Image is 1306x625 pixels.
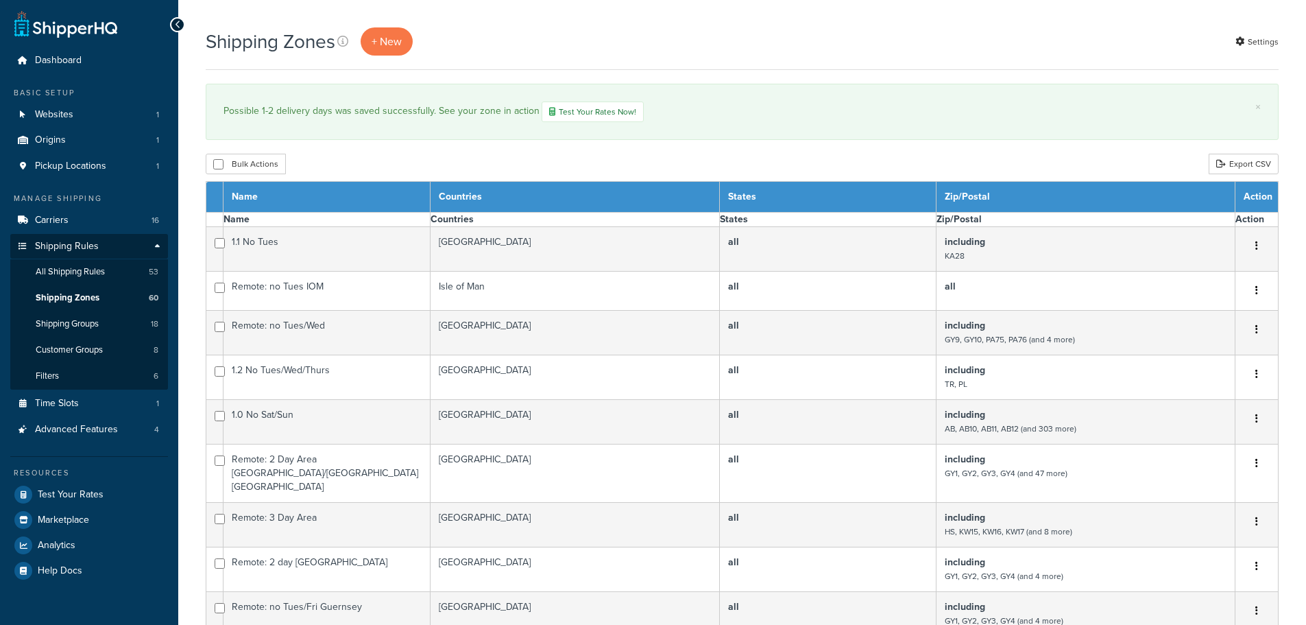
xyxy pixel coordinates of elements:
b: all [728,600,739,614]
li: Shipping Groups [10,311,168,337]
a: Origins 1 [10,128,168,153]
span: 1 [156,134,159,146]
a: Shipping Groups 18 [10,311,168,337]
span: 1 [156,398,159,410]
td: 1.1 No Tues [223,227,431,272]
a: Advanced Features 4 [10,417,168,443]
span: 60 [149,292,158,304]
a: Marketplace [10,508,168,532]
li: Shipping Rules [10,234,168,390]
th: Action [1235,213,1279,227]
a: Shipping Zones 60 [10,285,168,311]
span: Filters [36,370,59,382]
small: KA28 [945,250,965,262]
li: Origins [10,128,168,153]
th: States [719,182,936,213]
div: Resources [10,467,168,479]
b: all [728,318,739,333]
small: GY1, GY2, GY3, GY4 (and 47 more) [945,467,1067,480]
b: including [945,600,985,614]
li: Carriers [10,208,168,233]
a: Filters 6 [10,364,168,389]
td: Remote: 2 day [GEOGRAPHIC_DATA] [223,547,431,592]
a: All Shipping Rules 53 [10,259,168,285]
span: 53 [149,266,158,278]
span: 1 [156,161,159,172]
a: + New [361,27,413,56]
b: including [945,408,985,422]
th: Zip/Postal [936,213,1235,227]
span: + New [372,34,402,49]
th: Name [223,182,431,213]
th: Countries [430,213,719,227]
th: States [719,213,936,227]
td: Remote: no Tues IOM [223,272,431,311]
div: Basic Setup [10,87,168,99]
a: Test Your Rates [10,482,168,507]
span: 1 [156,109,159,121]
b: including [945,235,985,249]
th: Name [223,213,431,227]
span: 18 [151,318,158,330]
small: GY1, GY2, GY3, GY4 (and 4 more) [945,570,1063,582]
a: Time Slots 1 [10,391,168,416]
td: [GEOGRAPHIC_DATA] [430,547,719,592]
small: GY9, GY10, PA75, PA76 (and 4 more) [945,333,1075,346]
li: Shipping Zones [10,285,168,311]
b: all [728,510,739,525]
th: Zip/Postal [936,182,1235,213]
span: Help Docs [38,565,82,577]
span: 4 [154,424,159,436]
b: all [728,235,739,249]
small: AB, AB10, AB11, AB12 (and 303 more) [945,423,1076,435]
th: Countries [430,182,719,213]
small: TR, PL [945,378,967,390]
a: Test Your Rates Now! [542,102,644,122]
b: including [945,452,985,467]
a: ShipperHQ Home [14,10,117,38]
a: Dashboard [10,48,168,73]
li: Pickup Locations [10,154,168,179]
b: including [945,318,985,333]
span: 16 [152,215,159,226]
small: HS, KW15, KW16, KW17 (and 8 more) [945,526,1072,538]
a: Help Docs [10,558,168,583]
span: 8 [154,344,158,356]
td: 1.2 No Tues/Wed/Thurs [223,355,431,400]
td: 1.0 No Sat/Sun [223,400,431,445]
span: Shipping Zones [36,292,99,304]
span: Shipping Rules [35,241,99,252]
b: including [945,363,985,377]
a: × [1255,102,1261,113]
span: Shipping Groups [36,318,99,330]
td: [GEOGRAPHIC_DATA] [430,227,719,272]
span: 6 [154,370,158,382]
div: Possible 1-2 delivery days was saved successfully. See your zone in action [223,102,1261,122]
li: Websites [10,102,168,128]
td: Remote: 2 Day Area [GEOGRAPHIC_DATA]/[GEOGRAPHIC_DATA] [GEOGRAPHIC_DATA] [223,445,431,503]
b: all [728,452,739,467]
span: Origins [35,134,66,146]
li: Advanced Features [10,417,168,443]
div: Manage Shipping [10,193,168,204]
a: Analytics [10,533,168,558]
th: Action [1235,182,1279,213]
td: Remote: no Tues/Wed [223,311,431,355]
a: Shipping Rules [10,234,168,259]
li: Filters [10,364,168,389]
span: Time Slots [35,398,79,410]
b: all [728,363,739,377]
a: Carriers 16 [10,208,168,233]
button: Bulk Actions [206,154,286,174]
b: all [728,408,739,422]
span: Advanced Features [35,424,118,436]
b: including [945,555,985,569]
span: Dashboard [35,55,82,67]
span: Pickup Locations [35,161,106,172]
a: Pickup Locations 1 [10,154,168,179]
